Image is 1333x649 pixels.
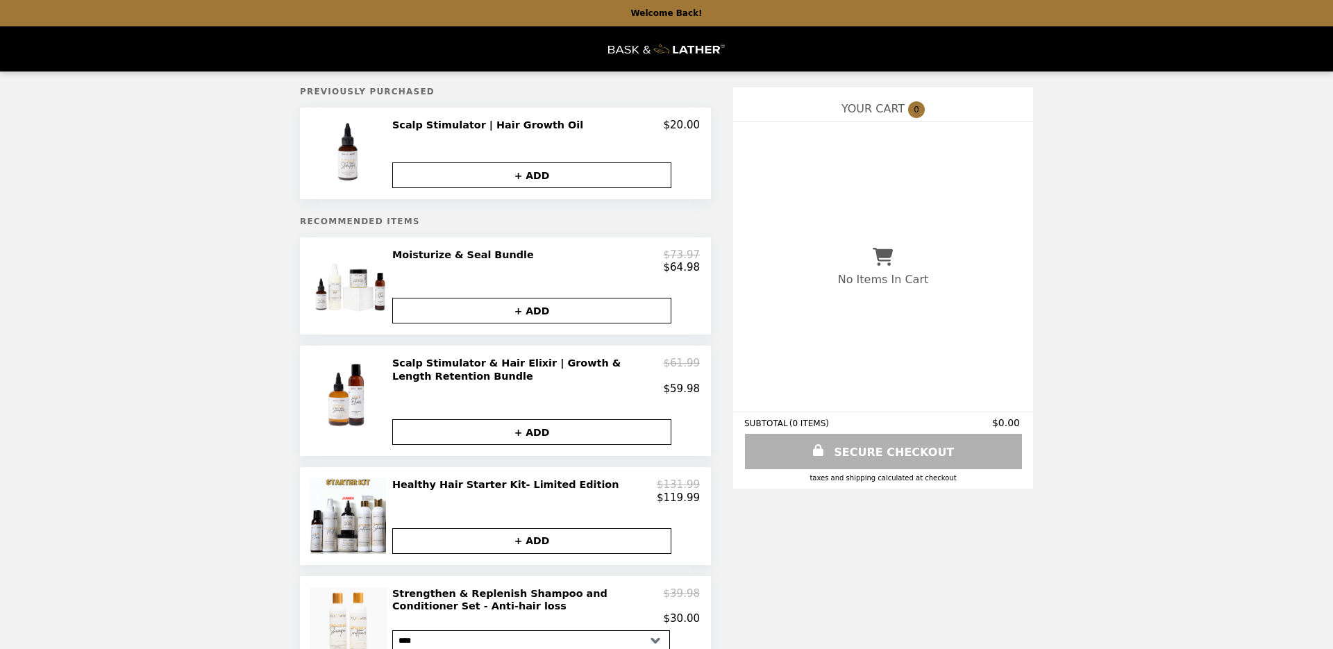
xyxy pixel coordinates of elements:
h2: Moisturize & Seal Bundle [392,248,539,261]
img: Brand Logo [608,35,725,63]
p: $119.99 [657,491,700,504]
p: $59.98 [664,382,701,395]
p: $39.98 [664,587,701,613]
span: SUBTOTAL [744,419,789,428]
button: + ADD [392,298,671,323]
button: + ADD [392,528,671,554]
button: + ADD [392,419,671,445]
p: $30.00 [664,612,701,625]
img: Moisturize & Seal Bundle [310,248,389,323]
p: Welcome Back! [630,8,702,18]
p: No Items In Cart [838,273,928,286]
p: $131.99 [657,478,700,491]
h5: Previously Purchased [300,87,711,96]
h2: Strengthen & Replenish Shampoo and Conditioner Set - Anti-hair loss [392,587,664,613]
h5: Recommended Items [300,217,711,226]
p: $73.97 [664,248,701,261]
h2: Healthy Hair Starter Kit- Limited Edition [392,478,625,491]
button: + ADD [392,162,671,188]
span: 0 [908,101,925,118]
p: $20.00 [664,119,701,131]
span: $0.00 [992,417,1022,428]
p: $64.98 [664,261,701,273]
img: Healthy Hair Starter Kit- Limited Edition [310,478,389,553]
span: ( 0 ITEMS ) [789,419,829,428]
img: Scalp Stimulator & Hair Elixir | Growth & Length Retention Bundle [310,357,391,435]
h2: Scalp Stimulator & Hair Elixir | Growth & Length Retention Bundle [392,357,664,382]
p: $61.99 [664,357,701,382]
span: YOUR CART [841,102,905,115]
h2: Scalp Stimulator | Hair Growth Oil [392,119,589,131]
img: Scalp Stimulator | Hair Growth Oil [314,119,387,188]
div: Taxes and Shipping calculated at checkout [744,474,1022,482]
